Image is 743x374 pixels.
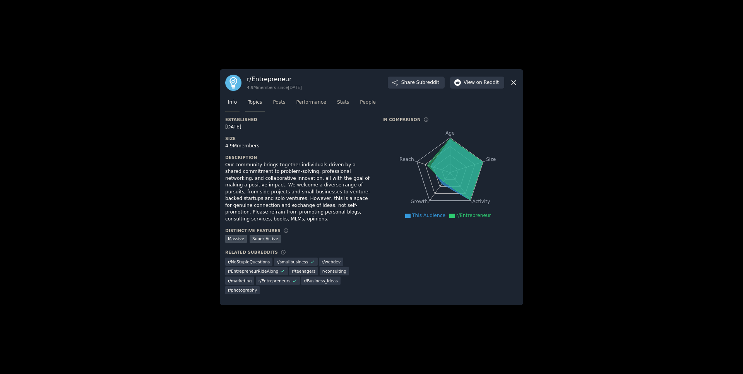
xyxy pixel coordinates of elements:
button: ShareSubreddit [388,77,445,89]
span: Info [228,99,237,106]
span: r/ Business_Ideas [304,278,338,283]
span: r/ Entrepreneurs [259,278,291,283]
span: r/ smallbusiness [277,259,308,265]
a: Info [225,96,240,112]
span: r/Entrepreneur [456,213,491,218]
tspan: Activity [473,199,490,204]
span: This Audience [412,213,445,218]
span: r/ EntrepreneurRideAlong [228,268,278,274]
span: Topics [248,99,262,106]
span: r/ consulting [322,268,346,274]
span: r/ photography [228,287,257,293]
h3: r/ Entrepreneur [247,75,302,83]
h3: In Comparison [382,117,421,122]
tspan: Size [486,156,496,162]
a: Topics [245,96,265,112]
img: Entrepreneur [225,75,241,91]
span: Performance [296,99,326,106]
h3: Distinctive Features [225,228,281,233]
h3: Established [225,117,371,122]
a: People [357,96,378,112]
tspan: Age [445,130,455,136]
div: Massive [225,235,247,243]
h3: Related Subreddits [225,249,278,255]
span: r/ NoStupidQuestions [228,259,270,265]
div: 4.9M members [225,143,371,150]
span: r/ webdev [322,259,341,265]
div: Our community brings together individuals driven by a shared commitment to problem-solving, profe... [225,162,371,223]
span: People [360,99,376,106]
a: Stats [334,96,352,112]
span: r/ marketing [228,278,252,283]
span: on Reddit [476,79,499,86]
span: Share [401,79,439,86]
div: [DATE] [225,124,371,131]
span: View [464,79,499,86]
div: 4.9M members since [DATE] [247,85,302,90]
a: Posts [270,96,288,112]
button: Viewon Reddit [450,77,504,89]
span: Posts [273,99,285,106]
a: Performance [293,96,329,112]
span: r/ teenagers [292,268,315,274]
span: Stats [337,99,349,106]
h3: Size [225,136,371,141]
h3: Description [225,155,371,160]
span: Subreddit [416,79,439,86]
div: Super Active [250,235,281,243]
tspan: Reach [399,156,414,162]
tspan: Growth [411,199,428,204]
